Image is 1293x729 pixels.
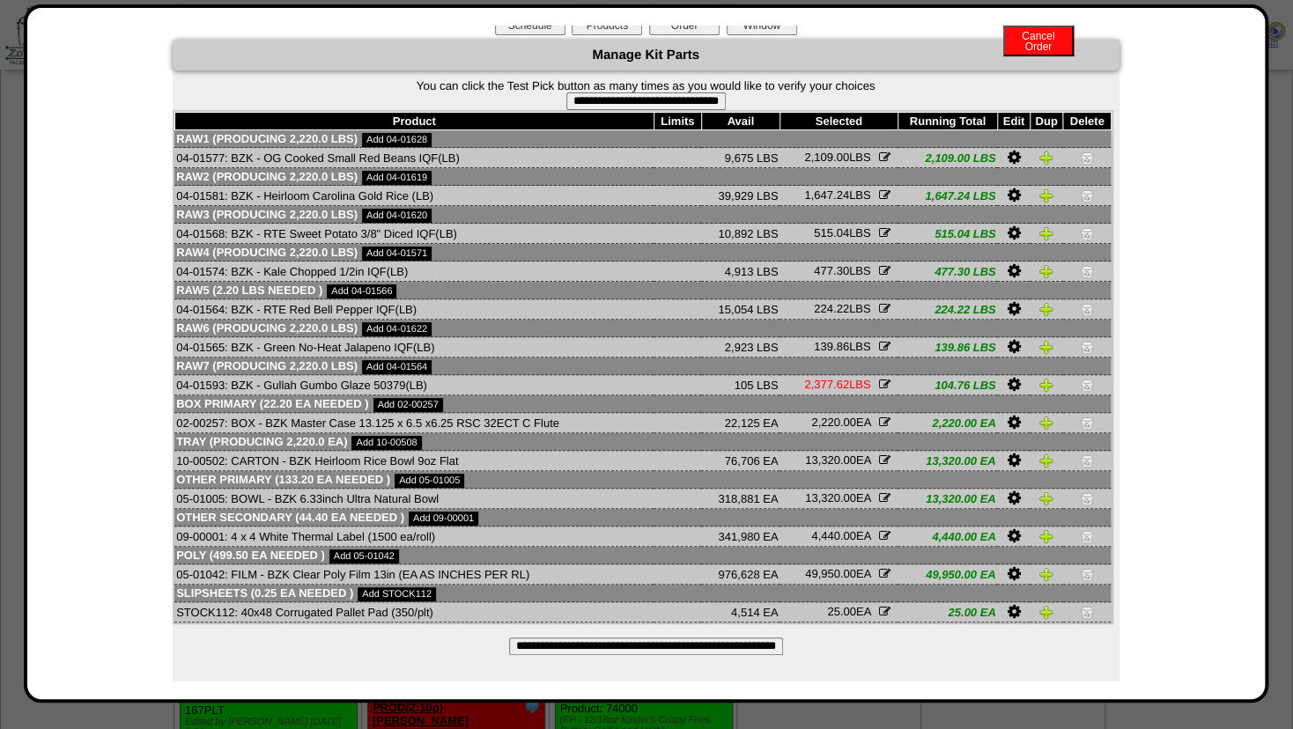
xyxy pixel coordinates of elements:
td: 2,109.00 LBS [898,148,997,168]
td: 4,514 EA [701,602,779,622]
td: 05-01005: BOWL - BZK 6.33inch Ultra Natural Bowl [174,489,654,509]
td: 22,125 EA [701,413,779,433]
img: Delete Item [1080,264,1094,278]
td: 104.76 LBS [898,375,997,395]
td: 4,913 LBS [701,261,779,282]
a: Add 04-01628 [362,133,432,147]
span: 13,320.00 [805,491,856,504]
a: CloseWindow [725,18,799,32]
a: Add 04-01564 [362,360,432,374]
form: You can click the Test Pick button as many times as you would like to verify your choices [173,79,1119,110]
a: Add STOCK112 [358,587,436,601]
img: Delete Item [1080,188,1094,202]
img: Duplicate Item [1039,264,1053,278]
td: 10-00502: CARTON - BZK Heirloom Rice Bowl 9oz Flat [174,451,654,471]
img: Delete Item [1080,491,1094,505]
td: Raw2 (Producing 2,220.0 LBS) [174,168,1111,186]
td: 9,675 LBS [701,148,779,168]
td: Raw3 (Producing 2,220.0 LBS) [174,206,1111,224]
span: 477.30 [814,264,849,277]
span: LBS [814,264,870,277]
td: 1,647.24 LBS [898,186,997,206]
img: Duplicate Item [1039,453,1053,468]
td: 02-00257: BOX - BZK Master Case 13.125 x 6.5 x6.25 RSC 32ECT C Flute [174,413,654,433]
span: LBS [814,340,870,353]
span: 2,377.62 [804,378,849,391]
span: EA [805,491,870,504]
span: EA [805,453,870,467]
img: Duplicate Item [1039,416,1053,430]
td: 05-01042: FILM - BZK Clear Poly Film 13in (EA AS INCHES PER RL) [174,564,654,585]
th: Dup [1030,113,1063,130]
img: Duplicate Item [1039,529,1053,543]
th: Product [174,113,654,130]
span: EA [805,567,870,580]
td: Other Secondary (44.40 EA needed ) [174,509,1111,526]
img: Duplicate Item [1039,188,1053,202]
td: Poly (499.50 EA needed ) [174,547,1111,564]
span: 4,440.00 [811,529,856,542]
img: Delete Item [1080,340,1094,354]
td: 139.86 LBS [898,337,997,357]
span: 49,950.00 [805,567,856,580]
img: Duplicate Item [1039,605,1053,619]
img: Delete Item [1080,226,1094,240]
td: 25.00 EA [898,602,997,622]
td: 04-01581: BZK - Heirloom Carolina Gold Rice (LB) [174,186,654,206]
td: 10,892 LBS [701,224,779,244]
a: Add 04-01620 [362,209,432,223]
img: Duplicate Item [1039,226,1053,240]
td: 224.22 LBS [898,299,997,320]
td: 976,628 EA [701,564,779,585]
td: Slipsheets (0.25 EA needed ) [174,585,1111,602]
img: Delete Item [1080,378,1094,392]
img: Duplicate Item [1039,151,1053,165]
td: 2,220.00 EA [898,413,997,433]
td: 13,320.00 EA [898,489,997,509]
th: Delete [1063,113,1112,130]
span: EA [811,529,870,542]
img: Delete Item [1080,605,1094,619]
img: Duplicate Item [1039,340,1053,354]
img: Delete Item [1080,151,1094,165]
a: Add 04-01566 [327,284,396,298]
img: Delete Item [1080,302,1094,316]
a: Add 04-01619 [362,171,432,185]
td: STOCK112: 40x48 Corrugated Pallet Pad (350/plt) [174,602,654,622]
a: Add 02-00257 [373,398,443,412]
td: 76,706 EA [701,451,779,471]
td: 105 LBS [701,375,779,395]
th: Running Total [898,113,997,130]
span: EA [827,605,870,618]
td: 477.30 LBS [898,261,997,282]
td: Raw5 (2.20 LBS needed ) [174,282,1111,299]
td: 318,881 EA [701,489,779,509]
span: 2,109.00 [804,151,849,164]
td: 04-01565: BZK - Green No-Heat Jalapeno IQF(LB) [174,337,654,357]
td: 4,440.00 EA [898,526,997,547]
a: Add 05-01042 [329,549,399,563]
span: 1,647.24 [804,188,849,202]
th: Selected [779,113,898,130]
td: 04-01574: BZK - Kale Chopped 1/2in IQF(LB) [174,261,654,282]
img: Duplicate Item [1039,378,1053,392]
img: Duplicate Item [1039,491,1053,505]
td: 09-00001: 4 x 4 White Thermal Label (1500 ea/roll) [174,526,654,547]
img: Delete Item [1080,416,1094,430]
button: CancelOrder [1003,26,1074,56]
img: Delete Item [1080,529,1094,543]
td: 04-01564: BZK - RTE Red Bell Pepper IQF(LB) [174,299,654,320]
td: 2,923 LBS [701,337,779,357]
a: Add 09-00001 [409,512,478,526]
td: Raw1 (Producing 2,220.0 LBS) [174,130,1111,148]
th: Avail [701,113,779,130]
td: Raw6 (Producing 2,220.0 LBS) [174,320,1111,337]
span: LBS [804,188,870,202]
span: 13,320.00 [805,453,856,467]
a: Add 05-01005 [395,474,464,488]
span: LBS [804,151,870,164]
td: 515.04 LBS [898,224,997,244]
span: EA [811,416,870,429]
td: 15,054 LBS [701,299,779,320]
td: Tray (Producing 2,220.0 EA) [174,433,1111,451]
